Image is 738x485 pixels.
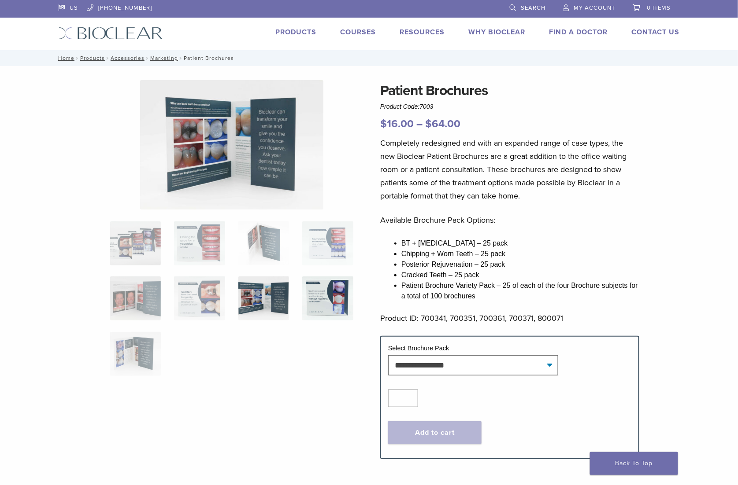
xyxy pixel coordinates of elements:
[380,118,387,130] span: $
[400,28,445,37] a: Resources
[111,55,145,61] a: Accessories
[59,27,163,40] img: Bioclear
[174,276,225,320] img: Patient Brochures - Image 6
[401,270,639,280] li: Cracked Teeth – 25 pack
[380,136,639,202] p: Completely redesigned and with an expanded range of case types, the new Bioclear Patient Brochure...
[380,312,639,325] p: Product ID: 700341, 700351, 700361, 700371, 800071
[105,56,111,60] span: /
[150,55,178,61] a: Marketing
[52,50,686,66] nav: Patient Brochures
[425,118,432,130] span: $
[469,28,526,37] a: Why Bioclear
[341,28,376,37] a: Courses
[380,103,434,110] span: Product Code:
[302,276,353,320] img: Patient Brochures - Image 8
[56,55,74,61] a: Home
[420,103,434,110] span: 7003
[276,28,317,37] a: Products
[388,421,482,444] button: Add to cart
[590,452,678,475] a: Back To Top
[401,238,639,249] li: BT + [MEDICAL_DATA] – 25 pack
[425,118,460,130] bdi: 64.00
[521,4,546,11] span: Search
[302,221,353,265] img: Patient Brochures - Image 4
[80,55,105,61] a: Products
[401,249,639,259] li: Chipping + Worn Teeth – 25 pack
[238,221,289,265] img: Patient Brochures - Image 3
[388,345,449,352] label: Select Brochure Pack
[110,276,161,320] img: Patient Brochures - Image 5
[401,259,639,270] li: Posterior Rejuvenation – 25 pack
[632,28,680,37] a: Contact Us
[140,80,323,209] img: Patient Brochures - Image 7
[647,4,671,11] span: 0 items
[74,56,80,60] span: /
[380,213,639,227] p: Available Brochure Pack Options:
[574,4,616,11] span: My Account
[174,221,225,265] img: Patient Brochures - Image 2
[401,280,639,301] li: Patient Brochure Variety Pack – 25 of each of the four Brochure subjects for a total of 100 broch...
[238,276,289,320] img: Patient Brochures - Image 7
[178,56,184,60] span: /
[549,28,608,37] a: Find A Doctor
[380,118,414,130] bdi: 16.00
[416,118,423,130] span: –
[110,332,161,376] img: Patient Brochures - Image 9
[380,80,639,101] h1: Patient Brochures
[145,56,150,60] span: /
[110,221,161,265] img: New-Patient-Brochures_All-Four-1920x1326-1-324x324.jpg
